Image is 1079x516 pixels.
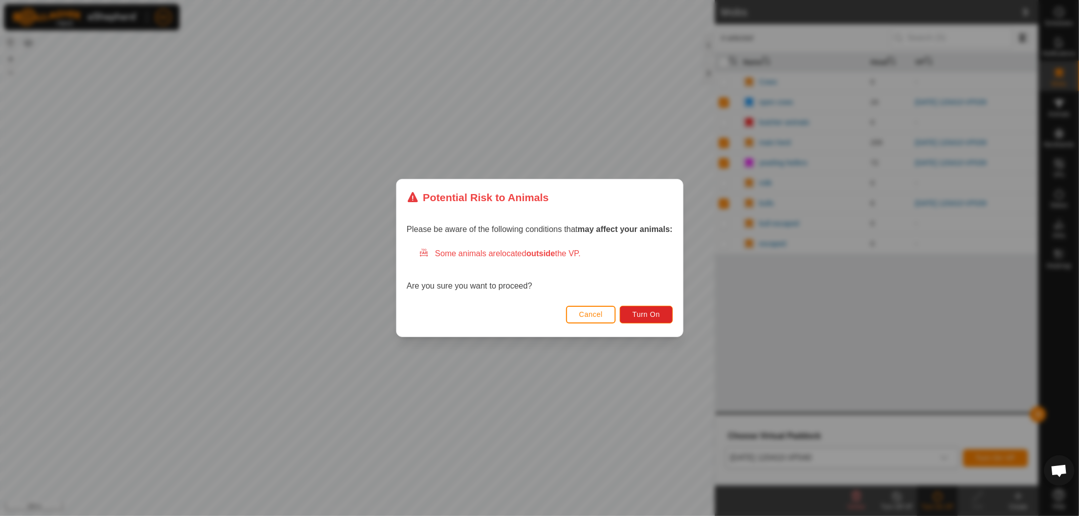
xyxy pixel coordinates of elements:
[1044,455,1074,486] div: Open chat
[526,249,555,258] strong: outside
[407,225,673,233] span: Please be aware of the following conditions that
[620,306,672,323] button: Turn On
[579,310,602,318] span: Cancel
[632,310,660,318] span: Turn On
[407,190,549,205] div: Potential Risk to Animals
[500,249,581,258] span: located the VP.
[566,306,616,323] button: Cancel
[578,225,673,233] strong: may affect your animals:
[407,248,673,292] div: Are you sure you want to proceed?
[419,248,673,260] div: Some animals are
